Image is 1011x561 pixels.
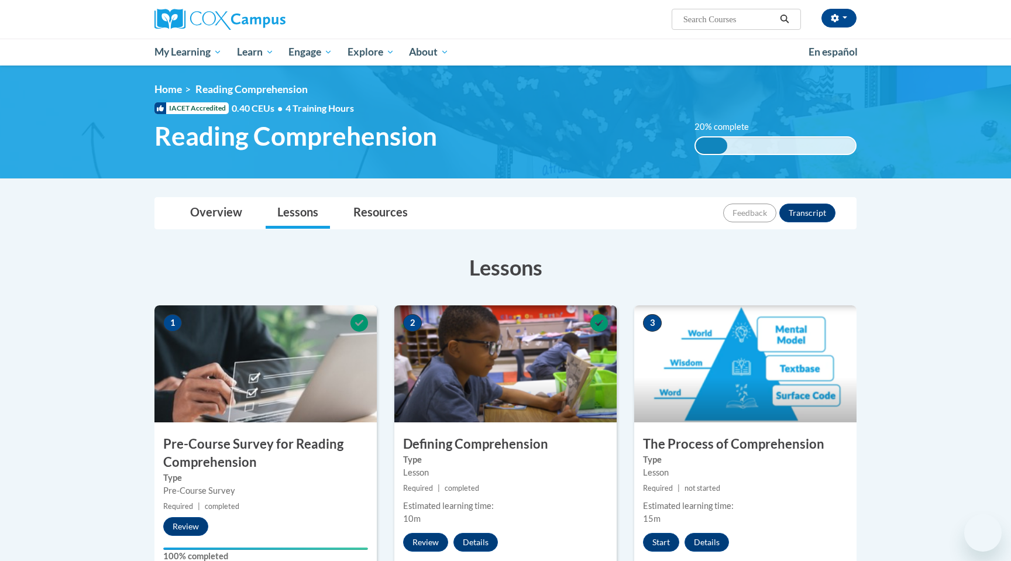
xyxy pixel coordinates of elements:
button: Account Settings [821,9,857,27]
a: Overview [178,198,254,229]
button: Details [453,533,498,552]
img: Course Image [394,305,617,422]
div: 20% complete [696,137,728,154]
a: Resources [342,198,419,229]
span: completed [205,502,239,511]
button: Review [163,517,208,536]
label: Type [403,453,608,466]
span: IACET Accredited [154,102,229,114]
button: Review [403,533,448,552]
span: My Learning [154,45,222,59]
span: Required [643,484,673,493]
span: 3 [643,314,662,332]
span: • [277,102,283,113]
span: 2 [403,314,422,332]
img: Course Image [634,305,857,422]
a: Home [154,83,182,95]
a: My Learning [147,39,229,66]
h3: The Process of Comprehension [634,435,857,453]
span: Reading Comprehension [195,83,308,95]
a: About [402,39,457,66]
a: Lessons [266,198,330,229]
div: Your progress [163,548,368,550]
a: Explore [340,39,402,66]
a: En español [801,40,865,64]
span: not started [685,484,720,493]
button: Feedback [723,204,776,222]
label: Type [643,453,848,466]
span: 0.40 CEUs [232,102,286,115]
span: Reading Comprehension [154,121,437,152]
button: Transcript [779,204,835,222]
h3: Pre-Course Survey for Reading Comprehension [154,435,377,471]
span: 10m [403,514,421,524]
div: Pre-Course Survey [163,484,368,497]
span: Required [403,484,433,493]
span: En español [809,46,858,58]
span: | [438,484,440,493]
span: 4 Training Hours [286,102,354,113]
div: Lesson [643,466,848,479]
label: Type [163,471,368,484]
span: About [409,45,449,59]
span: Learn [237,45,274,59]
span: Required [163,502,193,511]
div: Estimated learning time: [643,500,848,512]
span: Explore [348,45,394,59]
button: Start [643,533,679,552]
a: Engage [281,39,340,66]
span: 1 [163,314,182,332]
a: Cox Campus [154,9,377,30]
button: Details [685,533,729,552]
img: Cox Campus [154,9,286,30]
span: 15m [643,514,661,524]
label: 20% complete [694,121,762,133]
button: Search [776,12,793,26]
span: | [678,484,680,493]
a: Learn [229,39,281,66]
h3: Defining Comprehension [394,435,617,453]
h3: Lessons [154,253,857,282]
img: Course Image [154,305,377,422]
input: Search Courses [682,12,776,26]
span: completed [445,484,479,493]
span: | [198,502,200,511]
span: Engage [288,45,332,59]
div: Main menu [137,39,874,66]
div: Lesson [403,466,608,479]
div: Estimated learning time: [403,500,608,512]
iframe: Button to launch messaging window [964,514,1002,552]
